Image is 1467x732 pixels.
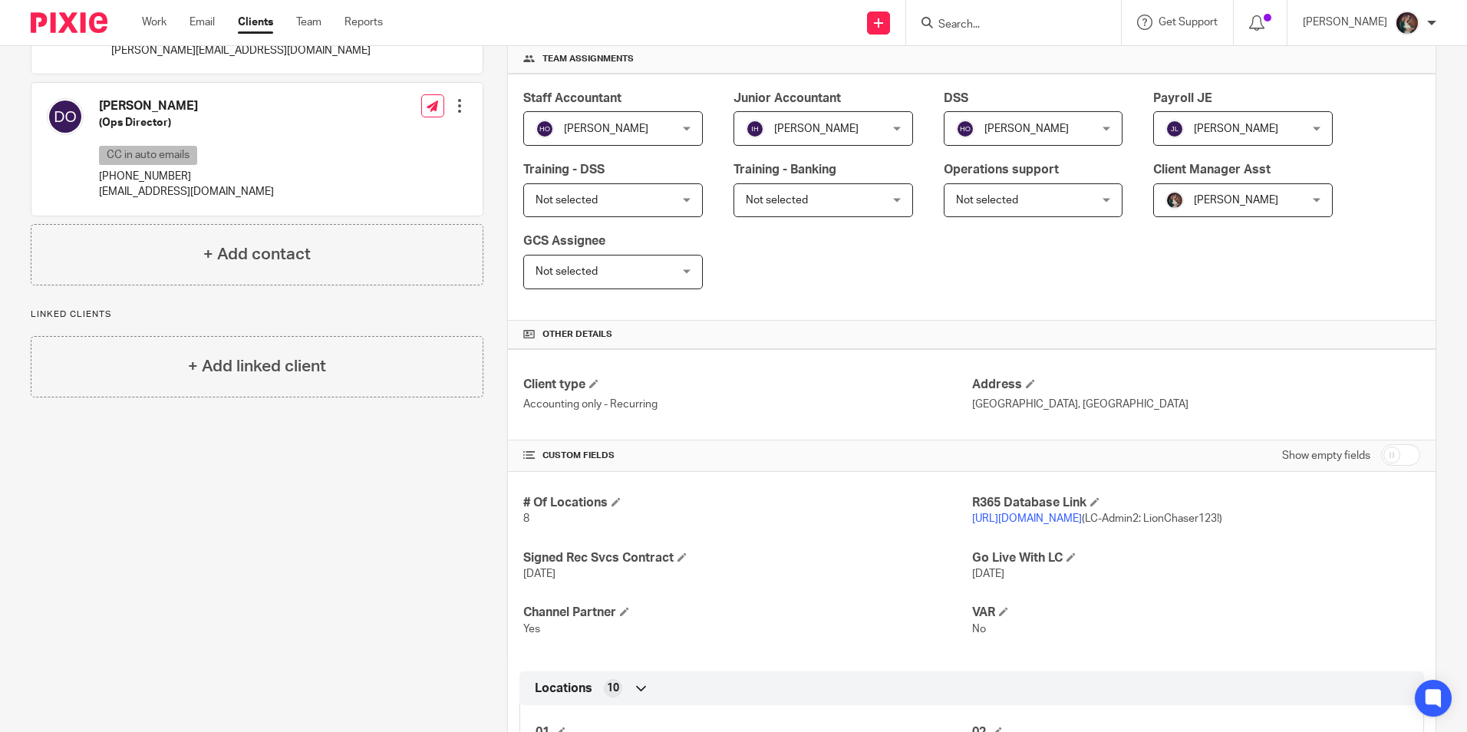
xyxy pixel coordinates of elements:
span: Locations [535,681,592,697]
span: Training - DSS [523,163,605,176]
a: Work [142,15,166,30]
a: Reports [344,15,383,30]
p: CC in auto emails [99,146,197,165]
span: Not selected [536,195,598,206]
span: [PERSON_NAME] [1194,124,1278,134]
img: Profile%20picture%20JUS.JPG [1395,11,1419,35]
a: [URL][DOMAIN_NAME] [972,513,1082,524]
span: Yes [523,624,540,635]
span: Not selected [956,195,1018,206]
span: Team assignments [542,53,634,65]
span: [PERSON_NAME] [984,124,1069,134]
h4: Address [972,377,1420,393]
img: svg%3E [536,120,554,138]
img: svg%3E [746,120,764,138]
span: Junior Accountant [733,92,841,104]
img: svg%3E [1165,120,1184,138]
p: [PERSON_NAME][EMAIL_ADDRESS][DOMAIN_NAME] [111,43,371,58]
span: 8 [523,513,529,524]
span: Operations support [944,163,1059,176]
span: Not selected [536,266,598,277]
p: Linked clients [31,308,483,321]
p: [EMAIL_ADDRESS][DOMAIN_NAME] [99,184,274,199]
p: Accounting only - Recurring [523,397,971,412]
h4: Go Live With LC [972,550,1420,566]
h4: R365 Database Link [972,495,1420,511]
a: Team [296,15,321,30]
span: GCS Assignee [523,235,605,247]
span: Get Support [1159,17,1218,28]
h4: Signed Rec Svcs Contract [523,550,971,566]
h4: VAR [972,605,1420,621]
h4: + Add linked client [188,354,326,378]
img: svg%3E [47,98,84,135]
h5: (Ops Director) [99,115,274,130]
p: [GEOGRAPHIC_DATA], [GEOGRAPHIC_DATA] [972,397,1420,412]
img: Profile%20picture%20JUS.JPG [1165,191,1184,209]
span: [DATE] [523,569,555,579]
span: Payroll JE [1153,92,1212,104]
span: Staff Accountant [523,92,621,104]
a: Email [190,15,215,30]
input: Search [937,18,1075,32]
h4: Client type [523,377,971,393]
span: [DATE] [972,569,1004,579]
h4: CUSTOM FIELDS [523,450,971,462]
span: 10 [607,681,619,696]
h4: Channel Partner [523,605,971,621]
label: Show empty fields [1282,448,1370,463]
span: [PERSON_NAME] [1194,195,1278,206]
span: [PERSON_NAME] [564,124,648,134]
span: Not selected [746,195,808,206]
span: DSS [944,92,968,104]
span: [PERSON_NAME] [774,124,859,134]
img: Pixie [31,12,107,33]
span: Other details [542,328,612,341]
p: [PHONE_NUMBER] [99,169,274,184]
span: (LC-Admin2: LionChaser123!) [972,513,1222,524]
img: svg%3E [956,120,974,138]
h4: # Of Locations [523,495,971,511]
span: No [972,624,986,635]
p: [PERSON_NAME] [1303,15,1387,30]
h4: + Add contact [203,242,311,266]
a: Clients [238,15,273,30]
span: Training - Banking [733,163,836,176]
h4: [PERSON_NAME] [99,98,274,114]
span: Client Manager Asst [1153,163,1271,176]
